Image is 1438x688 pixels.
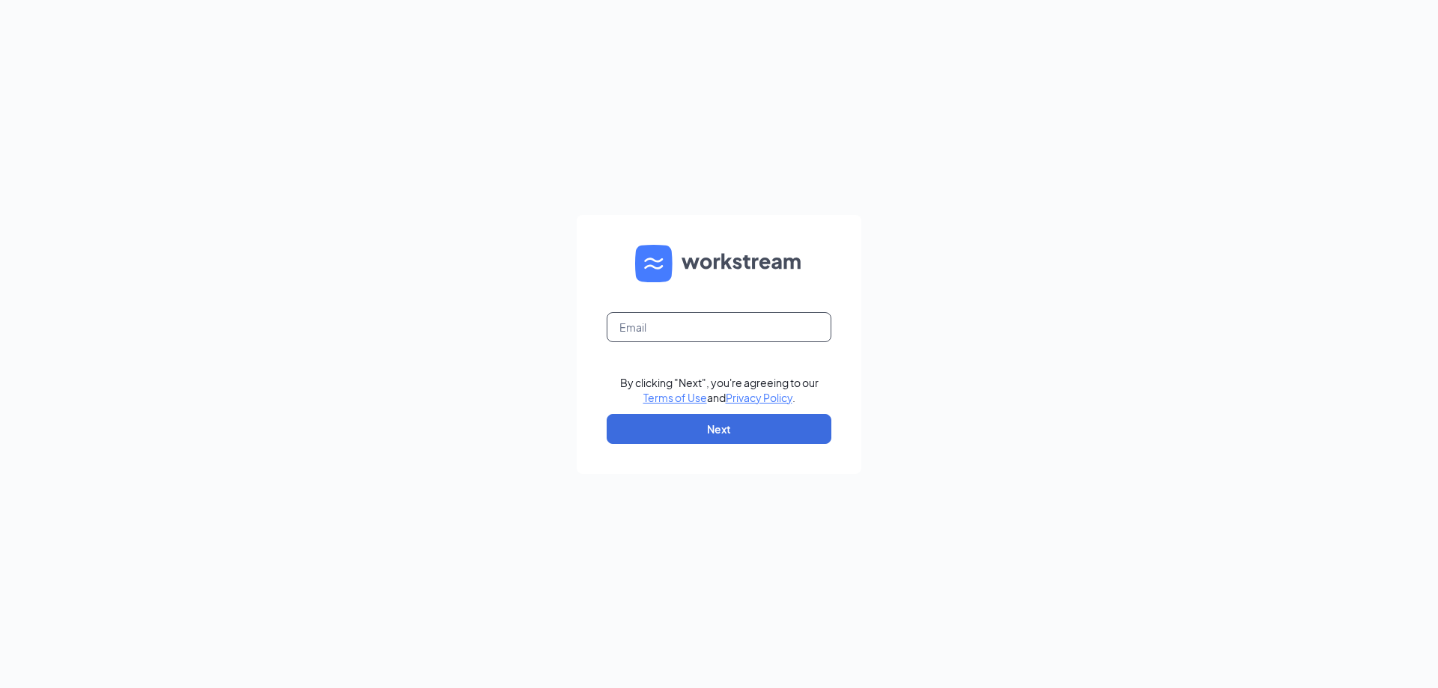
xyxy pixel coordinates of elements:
a: Privacy Policy [726,391,792,404]
div: By clicking "Next", you're agreeing to our and . [620,375,819,405]
a: Terms of Use [643,391,707,404]
input: Email [607,312,831,342]
img: WS logo and Workstream text [635,245,803,282]
button: Next [607,414,831,444]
